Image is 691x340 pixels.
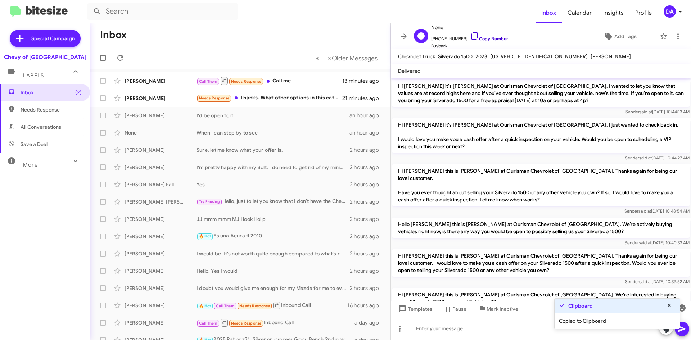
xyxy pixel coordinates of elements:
div: [PERSON_NAME] [125,319,197,326]
div: Inbound Call [197,318,354,327]
div: 2 hours ago [350,181,385,188]
a: Special Campaign [10,30,81,47]
div: I'm pretty happy with my Bolt. I do need to get rid of my minivan but I think it's probably too o... [197,164,350,171]
p: Hi [PERSON_NAME] this is [PERSON_NAME] at Ourisman Chevrolet of [GEOGRAPHIC_DATA]. Thanks again f... [392,164,690,206]
span: » [328,54,332,63]
div: Yes [197,181,350,188]
div: 2 hours ago [350,146,385,154]
span: said at [639,279,652,284]
p: Hi [PERSON_NAME] it's [PERSON_NAME] at Ourisman Chevrolet of [GEOGRAPHIC_DATA]. I just wanted to ... [392,118,690,153]
span: Pause [452,303,466,316]
div: [PERSON_NAME] [125,285,197,292]
div: 21 minutes ago [342,95,385,102]
div: [PERSON_NAME] [125,302,197,309]
div: [PERSON_NAME] Fall [125,181,197,188]
div: Es una Acura tl 2010 [197,232,350,240]
span: Inbox [536,3,562,23]
div: Chevy of [GEOGRAPHIC_DATA] [4,54,86,61]
div: I would be. It's not worth quite enough compared to what's remaining on the loan however. [197,250,350,257]
span: All Conversations [21,123,61,131]
button: Add Tags [583,30,656,43]
button: DA [658,5,683,18]
span: More [23,162,38,168]
div: 2 hours ago [350,198,385,205]
span: Try Pausing [199,199,220,204]
div: Copied to Clipboard [555,313,680,329]
div: 13 minutes ago [342,77,385,85]
div: 2 hours ago [350,216,385,223]
span: Delivered [398,68,421,74]
div: Hello, Yes I would [197,267,350,275]
p: Hello [PERSON_NAME] this is [PERSON_NAME] at Ourisman Chevrolet of [GEOGRAPHIC_DATA]. We’re activ... [392,218,690,238]
span: Needs Response [239,304,270,308]
span: Inbox [21,89,82,96]
a: Calendar [562,3,597,23]
input: Search [87,3,238,20]
div: None [125,129,197,136]
span: Templates [397,303,432,316]
div: JJ mmm mmm MJ l look l lol p [197,216,350,223]
div: I doubt you would give me enough for my Mazda for me to even break even on it. I still owe someth... [197,285,350,292]
div: an hour ago [349,129,385,136]
span: Chevrolet Truck [398,53,435,60]
div: [PERSON_NAME] [125,77,197,85]
span: Sender [DATE] 10:44:27 AM [625,155,690,160]
div: 16 hours ago [347,302,385,309]
a: Profile [629,3,658,23]
div: [PERSON_NAME] [125,164,197,171]
span: [PHONE_NUMBER] [431,32,508,42]
span: Needs Response [199,96,230,100]
h1: Inbox [100,29,127,41]
span: Labels [23,72,44,79]
div: an hour ago [349,112,385,119]
span: Needs Response [231,321,262,326]
div: When I can stop by to see [197,129,349,136]
span: Sender [DATE] 10:48:54 AM [624,208,690,214]
span: Sender [DATE] 10:40:33 AM [625,240,690,245]
span: said at [640,109,652,114]
span: Needs Response [231,79,262,84]
span: Add Tags [614,30,637,43]
p: Hi [PERSON_NAME] this is [PERSON_NAME] at Ourisman Chevrolet of [GEOGRAPHIC_DATA]. We're interest... [392,288,690,308]
div: 2 hours ago [350,164,385,171]
div: 2 hours ago [350,285,385,292]
span: Mark Inactive [487,303,518,316]
span: Call Them [216,304,235,308]
strong: Clipboard [568,302,593,309]
div: DA [664,5,676,18]
div: [PERSON_NAME] [125,250,197,257]
div: Call me [197,76,342,85]
span: Silverado 1500 [438,53,473,60]
div: [PERSON_NAME] [125,146,197,154]
button: Next [324,51,382,65]
button: Templates [391,303,438,316]
span: Buyback [431,42,508,50]
span: Sender [DATE] 10:39:52 AM [625,279,690,284]
span: 🔥 Hot [199,234,211,239]
button: Pause [438,303,472,316]
div: Inbound Call [197,301,347,310]
div: 2 hours ago [350,250,385,257]
p: Hi [PERSON_NAME] this is [PERSON_NAME] at Ourisman Chevrolet of [GEOGRAPHIC_DATA]. Thanks again f... [392,249,690,277]
p: Hi [PERSON_NAME] it's [PERSON_NAME] at Ourisman Chevrolet of [GEOGRAPHIC_DATA]. I wanted to let y... [392,80,690,107]
button: Previous [311,51,324,65]
span: Sender [DATE] 10:44:13 AM [625,109,690,114]
button: Mark Inactive [472,303,524,316]
span: 2023 [475,53,487,60]
nav: Page navigation example [312,51,382,65]
a: Insights [597,3,629,23]
div: 2 hours ago [350,267,385,275]
span: « [316,54,320,63]
div: a day ago [354,319,385,326]
span: said at [639,155,652,160]
div: [PERSON_NAME] [PERSON_NAME] [125,198,197,205]
div: 2 hours ago [350,233,385,240]
span: Needs Response [21,106,82,113]
div: [PERSON_NAME] [125,112,197,119]
span: (2) [75,89,82,96]
div: I'd be open to it [197,112,349,119]
span: Older Messages [332,54,378,62]
span: Special Campaign [31,35,75,42]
